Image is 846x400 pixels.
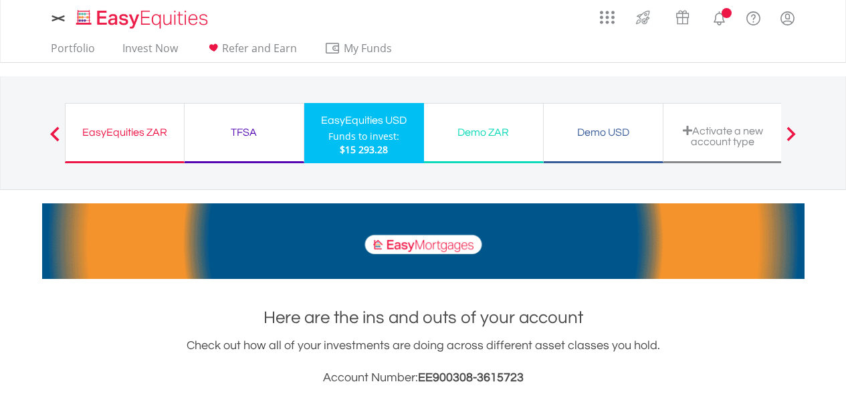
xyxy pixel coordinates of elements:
[702,3,736,30] a: Notifications
[74,8,213,30] img: EasyEquities_Logo.png
[432,123,535,142] div: Demo ZAR
[74,123,176,142] div: EasyEquities ZAR
[632,7,654,28] img: thrive-v2.svg
[42,203,805,279] img: EasyMortage Promotion Banner
[312,111,416,130] div: EasyEquities USD
[591,3,623,25] a: AppsGrid
[663,3,702,28] a: Vouchers
[193,123,296,142] div: TFSA
[340,143,388,156] span: $15 293.28
[71,3,213,30] a: Home page
[600,10,615,25] img: grid-menu-icon.svg
[42,306,805,330] h1: Here are the ins and outs of your account
[328,130,399,143] div: Funds to invest:
[770,3,805,33] a: My Profile
[42,369,805,387] h3: Account Number:
[324,39,412,57] span: My Funds
[117,41,183,62] a: Invest Now
[736,3,770,30] a: FAQ's and Support
[671,125,774,147] div: Activate a new account type
[200,41,302,62] a: Refer and Earn
[42,336,805,387] div: Check out how all of your investments are doing across different asset classes you hold.
[222,41,297,56] span: Refer and Earn
[418,371,524,384] span: EE900308-3615723
[671,7,694,28] img: vouchers-v2.svg
[552,123,655,142] div: Demo USD
[45,41,100,62] a: Portfolio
